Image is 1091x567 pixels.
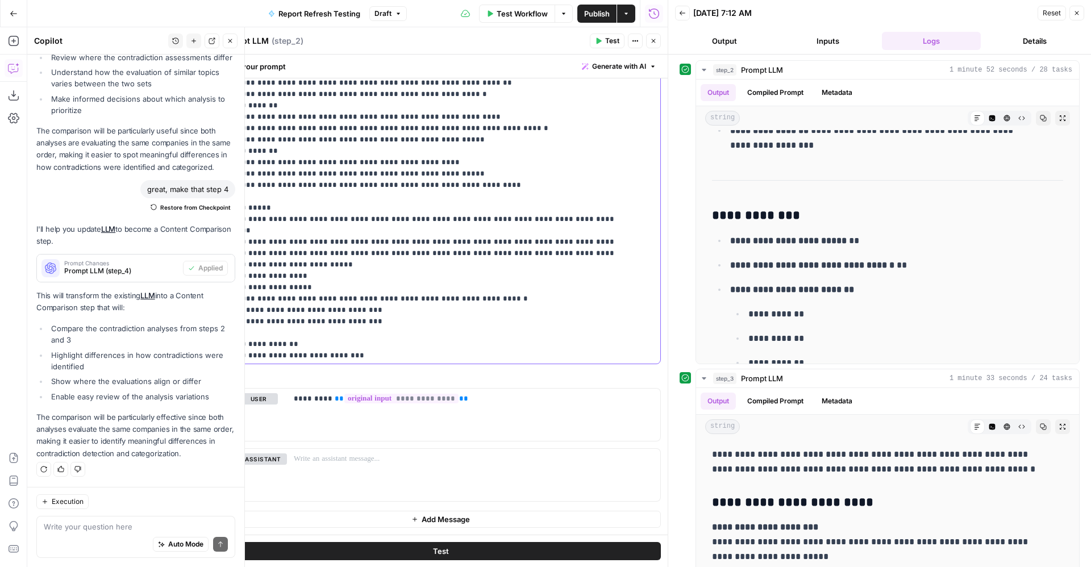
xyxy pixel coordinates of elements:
span: Restore from Checkpoint [160,203,231,212]
button: Reset [1038,6,1066,20]
button: Add Message [220,511,661,528]
span: Auto Mode [168,539,203,549]
a: LLM [140,291,155,300]
li: Make informed decisions about which analysis to prioritize [48,93,235,116]
button: user [239,393,278,405]
button: Logs [882,32,981,50]
span: Draft [374,9,392,19]
button: Metadata [815,393,859,410]
button: Draft [369,6,407,21]
a: LLM [101,224,115,234]
span: Prompt LLM [741,64,783,76]
button: Details [985,32,1084,50]
button: 1 minute 52 seconds / 28 tasks [696,61,1079,79]
label: Chat [220,373,661,385]
span: step_2 [713,64,736,76]
button: 1 minute 33 seconds / 24 tasks [696,369,1079,387]
span: Test Workflow [497,8,548,19]
button: Applied [183,261,228,276]
button: Generate with AI [577,59,661,74]
span: step_3 [713,373,736,384]
span: Prompt LLM [741,373,783,384]
p: The comparison will be particularly effective since both analyses evaluate the same companies in ... [36,411,235,460]
span: Reset [1043,8,1061,18]
button: assistant [239,453,287,465]
span: string [705,111,740,126]
button: Inputs [778,32,877,50]
span: ( step_2 ) [272,35,303,47]
button: Test [220,542,661,560]
li: Understand how the evaluation of similar topics varies between the two sets [48,66,235,89]
div: great, make that step 4 [140,180,235,198]
span: 1 minute 52 seconds / 28 tasks [950,65,1072,75]
li: Review where the contradiction assessments differ [48,52,235,63]
span: Prompt LLM (step_4) [64,266,178,276]
button: Output [701,84,736,101]
p: I'll help you update to become a Content Comparison step. [36,223,235,247]
span: Generate with AI [592,61,646,72]
span: Report Refresh Testing [278,8,360,19]
span: Prompt Changes [64,260,178,266]
button: Output [701,393,736,410]
button: Compiled Prompt [740,393,810,410]
li: Show where the evaluations align or differ [48,376,235,387]
button: Test Workflow [479,5,555,23]
li: Compare the contradiction analyses from steps 2 and 3 [48,323,235,345]
p: The comparison will be particularly useful since both analyses are evaluating the same companies ... [36,125,235,173]
button: Test [590,34,624,48]
li: Highlight differences in how contradictions were identified [48,349,235,372]
button: Compiled Prompt [740,84,810,101]
div: 1 minute 52 seconds / 28 tasks [696,80,1079,364]
button: Metadata [815,84,859,101]
button: Restore from Checkpoint [146,201,235,214]
div: assistant [221,449,278,501]
div: Write your prompt [214,55,668,78]
p: This will transform the existing into a Content Comparison step that will: [36,290,235,314]
button: Auto Mode [153,537,209,552]
li: Enable easy review of the analysis variations [48,391,235,402]
div: Copilot [34,35,165,47]
button: Output [675,32,774,50]
span: Add Message [422,514,470,525]
span: Publish [584,8,610,19]
button: Report Refresh Testing [261,5,367,23]
span: Test [433,545,449,557]
span: 1 minute 33 seconds / 24 tasks [950,373,1072,383]
span: Execution [52,497,84,507]
span: Applied [198,263,223,273]
button: Execution [36,494,89,509]
button: Publish [577,5,617,23]
span: string [705,419,740,434]
span: Test [605,36,619,46]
